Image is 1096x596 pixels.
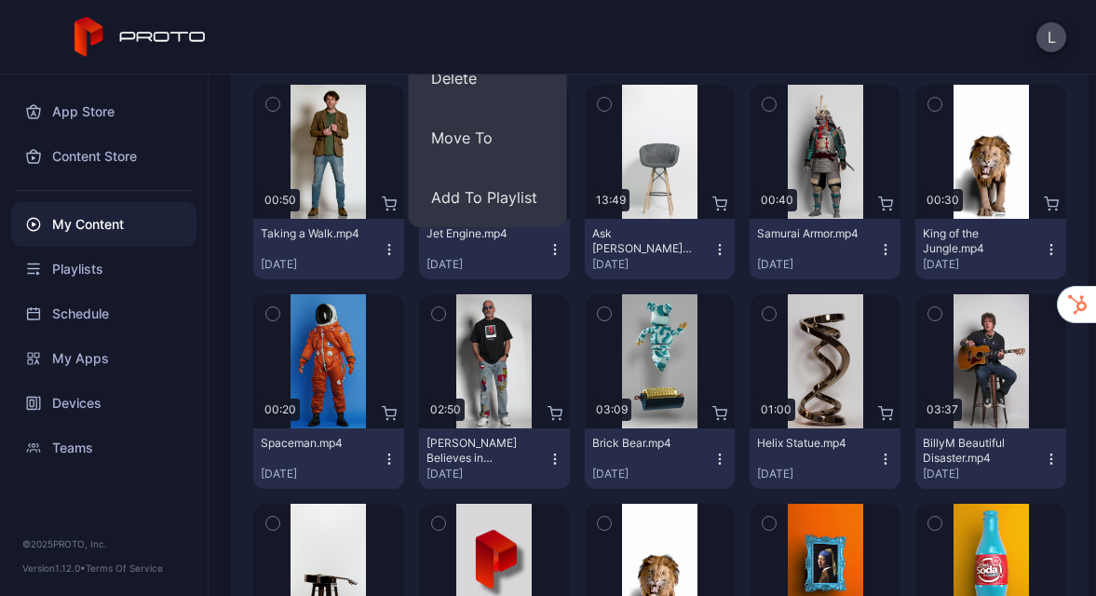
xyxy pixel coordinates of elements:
[22,536,185,551] div: © 2025 PROTO, Inc.
[592,226,695,256] div: Ask Tim Draper Anything.mp4
[409,48,567,108] button: Delete
[419,428,570,489] button: [PERSON_NAME] Believes in Proto.mp4[DATE]
[261,467,382,481] div: [DATE]
[426,226,529,241] div: Jet Engine.mp4
[409,108,567,168] button: Move To
[915,219,1066,279] button: King of the Jungle.mp4[DATE]
[11,134,196,179] a: Content Store
[261,257,382,272] div: [DATE]
[757,257,878,272] div: [DATE]
[923,226,1025,256] div: King of the Jungle.mp4
[261,436,363,451] div: Spaceman.mp4
[592,436,695,451] div: Brick Bear.mp4
[11,336,196,381] a: My Apps
[426,257,548,272] div: [DATE]
[419,219,570,279] button: Jet Engine.mp4[DATE]
[592,257,713,272] div: [DATE]
[253,428,404,489] button: Spaceman.mp4[DATE]
[22,562,86,574] span: Version 1.12.0 •
[409,168,567,227] button: Add To Playlist
[86,562,163,574] a: Terms Of Service
[757,436,859,451] div: Helix Statue.mp4
[11,89,196,134] a: App Store
[750,428,900,489] button: Helix Statue.mp4[DATE]
[750,219,900,279] button: Samurai Armor.mp4[DATE]
[757,226,859,241] div: Samurai Armor.mp4
[585,428,736,489] button: Brick Bear.mp4[DATE]
[253,219,404,279] button: Taking a Walk.mp4[DATE]
[11,247,196,291] a: Playlists
[915,428,1066,489] button: BillyM Beautiful Disaster.mp4[DATE]
[261,226,363,241] div: Taking a Walk.mp4
[923,467,1044,481] div: [DATE]
[11,381,196,426] a: Devices
[1036,22,1066,52] button: L
[426,436,529,466] div: Howie Mandel Believes in Proto.mp4
[923,257,1044,272] div: [DATE]
[757,467,878,481] div: [DATE]
[592,467,713,481] div: [DATE]
[585,219,736,279] button: Ask [PERSON_NAME] Anything.mp4[DATE]
[11,202,196,247] a: My Content
[923,436,1025,466] div: BillyM Beautiful Disaster.mp4
[11,426,196,470] a: Teams
[11,291,196,336] a: Schedule
[426,467,548,481] div: [DATE]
